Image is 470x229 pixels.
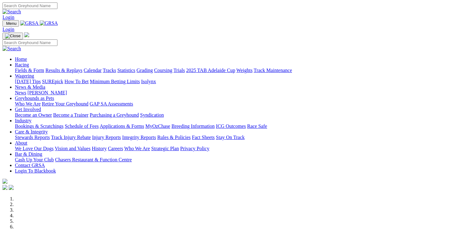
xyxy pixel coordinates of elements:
[2,20,19,27] button: Toggle navigation
[2,15,14,20] a: Login
[15,146,53,151] a: We Love Our Dogs
[2,39,57,46] input: Search
[117,68,135,73] a: Statistics
[15,118,31,123] a: Industry
[15,112,52,118] a: Become an Owner
[2,179,7,184] img: logo-grsa-white.png
[15,151,42,157] a: Bar & Dining
[15,62,29,67] a: Racing
[6,21,16,26] span: Menu
[216,135,244,140] a: Stay On Track
[15,123,63,129] a: Bookings & Scratchings
[137,68,153,73] a: Grading
[15,157,468,163] div: Bar & Dining
[186,68,235,73] a: 2025 TAB Adelaide Cup
[2,185,7,190] img: facebook.svg
[15,68,468,73] div: Racing
[15,168,56,173] a: Login To Blackbook
[42,101,89,106] a: Retire Your Greyhound
[15,96,54,101] a: Greyhounds as Pets
[27,90,67,95] a: [PERSON_NAME]
[15,140,27,146] a: About
[15,68,44,73] a: Fields & Form
[236,68,253,73] a: Weights
[171,123,215,129] a: Breeding Information
[2,27,14,32] a: Login
[180,146,209,151] a: Privacy Policy
[51,135,91,140] a: Track Injury Rebate
[15,79,41,84] a: [DATE] Tips
[15,157,54,162] a: Cash Up Your Club
[2,9,21,15] img: Search
[15,129,48,134] a: Care & Integrity
[2,2,57,9] input: Search
[145,123,170,129] a: MyOzChase
[53,112,89,118] a: Become a Trainer
[157,135,191,140] a: Rules & Policies
[15,101,41,106] a: Who We Are
[15,73,34,79] a: Wagering
[140,112,164,118] a: Syndication
[151,146,179,151] a: Strategic Plan
[55,146,90,151] a: Vision and Values
[141,79,156,84] a: Isolynx
[42,79,63,84] a: SUREpick
[84,68,102,73] a: Calendar
[92,135,121,140] a: Injury Reports
[15,101,468,107] div: Greyhounds as Pets
[2,33,23,39] button: Toggle navigation
[90,79,140,84] a: Minimum Betting Limits
[15,135,50,140] a: Stewards Reports
[92,146,107,151] a: History
[65,123,98,129] a: Schedule of Fees
[90,112,139,118] a: Purchasing a Greyhound
[55,157,132,162] a: Chasers Restaurant & Function Centre
[15,135,468,140] div: Care & Integrity
[24,32,29,37] img: logo-grsa-white.png
[173,68,185,73] a: Trials
[192,135,215,140] a: Fact Sheets
[154,68,172,73] a: Coursing
[15,90,468,96] div: News & Media
[15,56,27,62] a: Home
[254,68,292,73] a: Track Maintenance
[216,123,246,129] a: ICG Outcomes
[103,68,116,73] a: Tracks
[122,135,156,140] a: Integrity Reports
[15,163,45,168] a: Contact GRSA
[40,20,58,26] img: GRSA
[108,146,123,151] a: Careers
[100,123,144,129] a: Applications & Forms
[15,123,468,129] div: Industry
[20,20,39,26] img: GRSA
[45,68,82,73] a: Results & Replays
[247,123,267,129] a: Race Safe
[124,146,150,151] a: Who We Are
[15,107,41,112] a: Get Involved
[15,146,468,151] div: About
[15,112,468,118] div: Get Involved
[15,90,26,95] a: News
[9,185,14,190] img: twitter.svg
[65,79,89,84] a: How To Bet
[15,84,45,90] a: News & Media
[90,101,133,106] a: GAP SA Assessments
[2,46,21,52] img: Search
[5,34,21,38] img: Close
[15,79,468,84] div: Wagering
